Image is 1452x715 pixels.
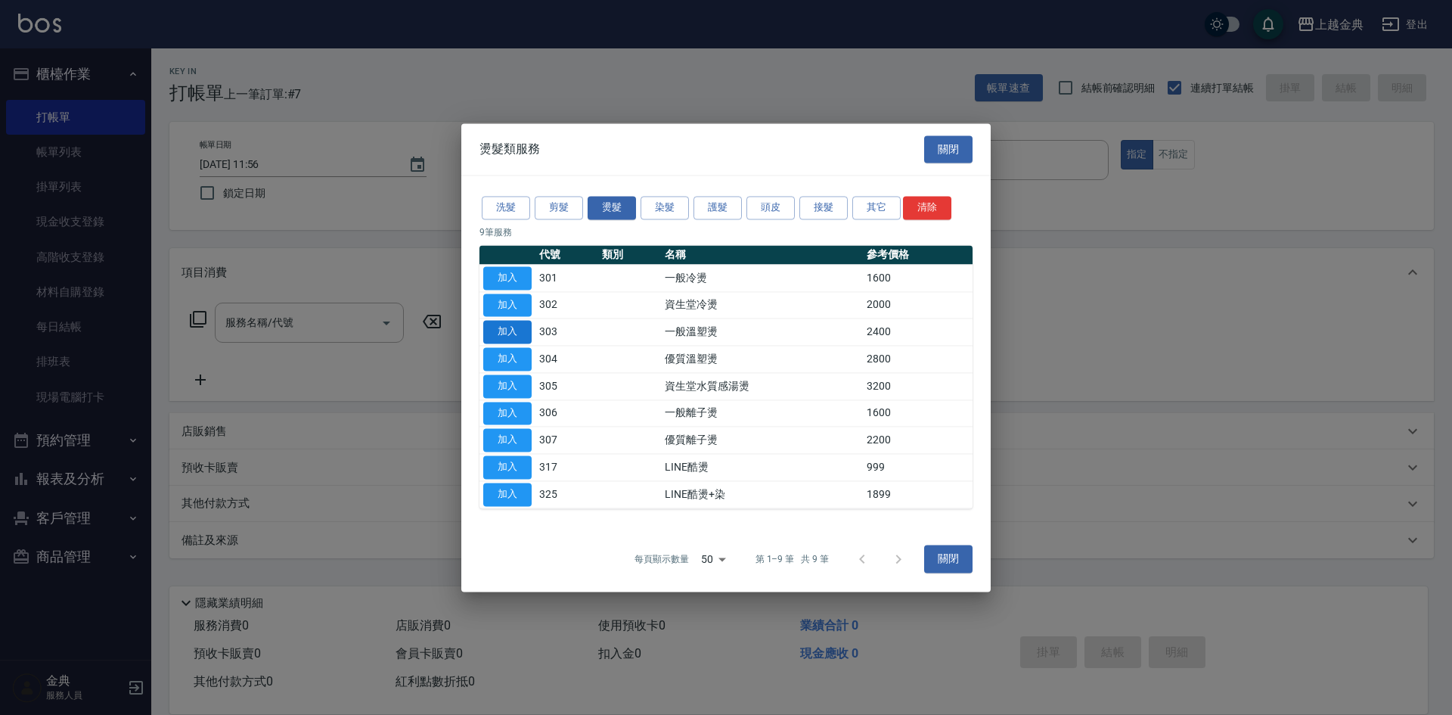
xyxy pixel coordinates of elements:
span: 燙髮類服務 [479,141,540,157]
td: 304 [535,346,598,373]
button: 剪髮 [535,196,583,219]
button: 護髮 [693,196,742,219]
td: 303 [535,319,598,346]
td: 1899 [863,481,973,508]
td: 2800 [863,346,973,373]
th: 名稱 [661,245,863,265]
td: 1600 [863,399,973,427]
button: 接髮 [799,196,848,219]
th: 類別 [598,245,661,265]
button: 頭皮 [746,196,795,219]
td: 優質離子燙 [661,427,863,454]
th: 代號 [535,245,598,265]
button: 關閉 [924,135,973,163]
button: 燙髮 [588,196,636,219]
th: 參考價格 [863,245,973,265]
p: 9 筆服務 [479,225,973,239]
td: 325 [535,481,598,508]
button: 洗髮 [482,196,530,219]
td: 301 [535,265,598,292]
td: 資生堂冷燙 [661,291,863,319]
td: 一般離子燙 [661,399,863,427]
button: 加入 [483,375,532,398]
td: 306 [535,399,598,427]
td: 999 [863,454,973,481]
td: 1600 [863,265,973,292]
button: 染髮 [641,196,689,219]
p: 第 1–9 筆 共 9 筆 [755,552,829,566]
td: 一般冷燙 [661,265,863,292]
td: 317 [535,454,598,481]
td: 優質溫塑燙 [661,346,863,373]
button: 加入 [483,347,532,371]
td: LINE酷燙 [661,454,863,481]
button: 加入 [483,483,532,506]
p: 每頁顯示數量 [634,552,689,566]
td: 資生堂水質感湯燙 [661,373,863,400]
button: 加入 [483,429,532,452]
td: 3200 [863,373,973,400]
td: 2000 [863,291,973,319]
div: 50 [695,539,731,580]
button: 清除 [903,196,951,219]
td: 2200 [863,427,973,454]
button: 加入 [483,266,532,290]
button: 其它 [852,196,901,219]
button: 加入 [483,294,532,317]
td: 一般溫塑燙 [661,319,863,346]
td: 305 [535,373,598,400]
button: 加入 [483,455,532,479]
td: 2400 [863,319,973,346]
button: 加入 [483,321,532,344]
button: 加入 [483,402,532,425]
td: 302 [535,291,598,319]
td: 307 [535,427,598,454]
button: 關閉 [924,546,973,574]
td: LINE酷燙+染 [661,481,863,508]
